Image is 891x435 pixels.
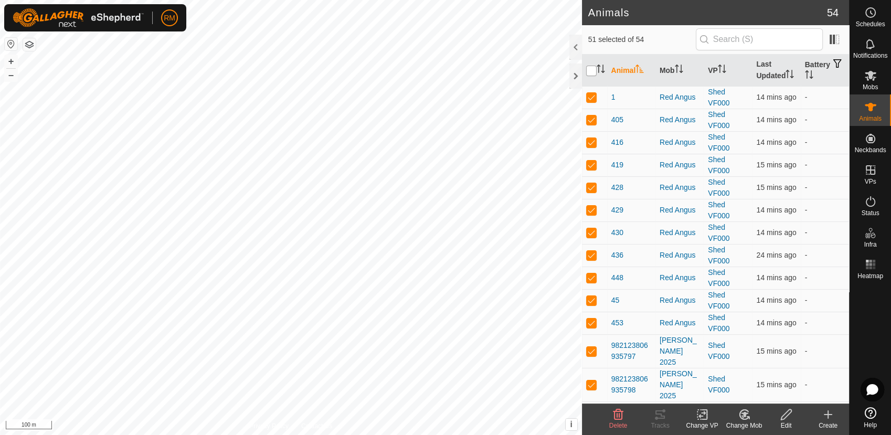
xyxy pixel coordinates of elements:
span: 27 Aug 2025, 8:46 pm [756,273,796,282]
td: - [801,131,849,154]
span: 982123806935797 [611,340,651,362]
div: Red Angus [660,317,699,328]
td: - [801,244,849,267]
span: Schedules [855,21,885,27]
a: Shed VF000 [708,110,729,130]
span: 982123806935798 [611,374,651,396]
span: 405 [611,114,623,125]
a: Shed VF000 [708,291,729,310]
p-sorticon: Activate to sort [786,71,794,80]
div: Red Angus [660,114,699,125]
span: 54 [827,5,839,20]
a: Shed VF000 [708,341,729,360]
span: Notifications [853,52,887,59]
a: Privacy Policy [249,421,289,431]
div: Edit [765,421,807,430]
span: 436 [611,250,623,261]
button: – [5,69,17,81]
a: Shed VF000 [708,88,729,107]
p-sorticon: Activate to sort [597,66,605,75]
span: 453 [611,317,623,328]
span: Delete [609,422,628,429]
span: 416 [611,137,623,148]
th: Mob [655,55,704,87]
div: Red Angus [660,295,699,306]
span: 27 Aug 2025, 8:46 pm [756,93,796,101]
span: i [570,420,572,429]
td: - [801,86,849,109]
span: 448 [611,272,623,283]
a: Shed VF000 [708,268,729,288]
p-sorticon: Activate to sort [675,66,683,75]
div: Red Angus [660,160,699,171]
p-sorticon: Activate to sort [805,72,813,80]
p-sorticon: Activate to sort [635,66,644,75]
button: i [566,419,577,430]
button: + [5,55,17,68]
a: Shed VF000 [708,246,729,265]
td: - [801,109,849,131]
span: 27 Aug 2025, 8:46 pm [756,319,796,327]
span: 1 [611,92,616,103]
a: Shed VF000 [708,133,729,152]
span: Heatmap [857,273,883,279]
p-sorticon: Activate to sort [718,66,726,75]
span: Animals [859,115,882,122]
div: Red Angus [660,205,699,216]
td: - [801,267,849,289]
th: Last Updated [752,55,800,87]
span: RM [164,13,175,24]
td: - [801,199,849,221]
span: 27 Aug 2025, 8:46 pm [756,115,796,124]
div: Red Angus [660,227,699,238]
a: Shed VF000 [708,178,729,197]
td: - [801,176,849,199]
td: - [801,368,849,401]
button: Map Layers [23,38,36,51]
a: Shed VF000 [708,223,729,242]
td: - [801,221,849,244]
a: Help [850,403,891,432]
span: 45 [611,295,620,306]
div: Red Angus [660,272,699,283]
td: - [801,154,849,176]
span: Help [864,422,877,428]
a: Shed VF000 [708,313,729,333]
div: Red Angus [660,182,699,193]
div: [PERSON_NAME] 2025 [660,368,699,401]
td: - [801,289,849,312]
button: Reset Map [5,38,17,50]
td: - [801,334,849,368]
h2: Animals [588,6,827,19]
div: Red Angus [660,137,699,148]
div: Red Angus [660,92,699,103]
a: Contact Us [301,421,332,431]
span: Neckbands [854,147,886,153]
img: Gallagher Logo [13,8,144,27]
input: Search (S) [696,28,823,50]
span: Mobs [863,84,878,90]
td: - [801,312,849,334]
div: Red Angus [660,250,699,261]
span: 430 [611,227,623,238]
span: 27 Aug 2025, 8:36 pm [756,251,796,259]
span: 27 Aug 2025, 8:45 pm [756,380,796,389]
span: 27 Aug 2025, 8:46 pm [756,296,796,304]
span: Infra [864,241,876,248]
th: VP [704,55,752,87]
a: Shed VF000 [708,155,729,175]
div: Change VP [681,421,723,430]
span: 27 Aug 2025, 8:45 pm [756,183,796,192]
span: 419 [611,160,623,171]
span: 27 Aug 2025, 8:46 pm [756,138,796,146]
a: Shed VF000 [708,200,729,220]
div: Create [807,421,849,430]
a: Shed VF000 [708,375,729,394]
span: Status [861,210,879,216]
span: 51 selected of 54 [588,34,696,45]
td: - [801,401,849,435]
span: VPs [864,178,876,185]
div: Tracks [639,421,681,430]
div: [PERSON_NAME] 2025 [660,335,699,368]
div: Change Mob [723,421,765,430]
